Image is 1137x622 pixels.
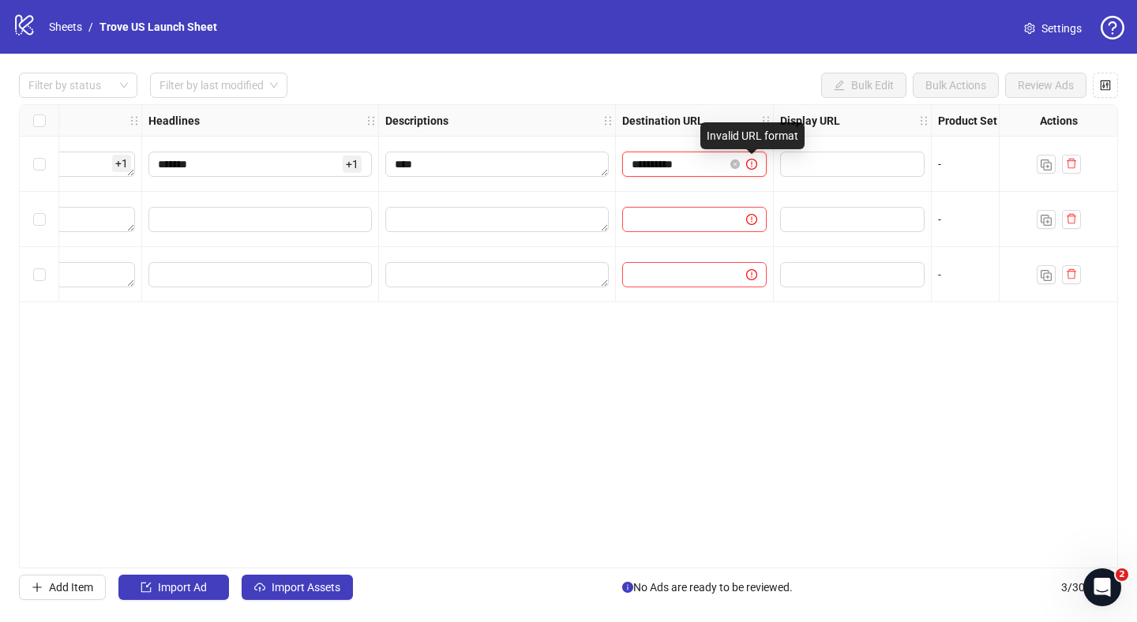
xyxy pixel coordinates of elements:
[622,582,633,593] span: info-circle
[46,18,85,36] a: Sheets
[1041,270,1052,281] img: Duplicate
[938,266,1083,283] div: -
[343,155,362,173] span: + 1
[1005,73,1086,98] button: Review Ads
[771,115,782,126] span: holder
[927,105,931,136] div: Resize Display URL column
[385,112,448,129] strong: Descriptions
[129,115,140,126] span: holder
[611,105,615,136] div: Resize Descriptions column
[1040,112,1078,129] strong: Actions
[148,112,200,129] strong: Headlines
[746,214,757,225] span: exclamation-circle
[140,115,151,126] span: holder
[1037,210,1056,229] button: Duplicate
[821,73,906,98] button: Bulk Edit
[1093,73,1118,98] button: Configure table settings
[20,137,59,192] div: Select row 1
[1041,215,1052,226] img: Duplicate
[254,582,265,593] span: cloud-upload
[1011,16,1094,41] a: Settings
[20,247,59,302] div: Select row 3
[158,581,207,594] span: Import Ad
[1061,579,1118,596] span: 3 / 300 items
[88,18,93,36] li: /
[118,575,229,600] button: Import Ad
[769,105,773,136] div: Resize Destination URL column
[385,262,609,287] div: Edit values
[242,575,353,600] button: Import Assets
[374,105,378,136] div: Resize Headlines column
[938,112,1010,129] strong: Product Set ID
[137,105,141,136] div: Resize Primary Texts column
[622,579,793,596] span: No Ads are ready to be reviewed.
[918,115,929,126] span: holder
[112,155,131,172] span: + 1
[938,155,1083,173] div: -
[929,115,940,126] span: holder
[272,581,340,594] span: Import Assets
[1041,159,1052,170] img: Duplicate
[1066,213,1077,224] span: delete
[622,112,704,129] strong: Destination URL
[746,159,757,170] span: exclamation-circle
[148,207,372,232] div: Edit values
[49,581,93,594] span: Add Item
[366,115,377,126] span: holder
[614,115,625,126] span: holder
[938,211,1083,228] div: -
[20,192,59,247] div: Select row 2
[1101,16,1124,39] span: question-circle
[1041,20,1082,37] span: Settings
[148,152,372,177] div: Edit values
[377,115,388,126] span: holder
[20,105,59,137] div: Select all rows
[1083,568,1121,606] iframe: Intercom live chat
[1037,265,1056,284] button: Duplicate
[1037,155,1056,174] button: Duplicate
[96,18,220,36] a: Trove US Launch Sheet
[1024,23,1035,34] span: setting
[141,582,152,593] span: import
[19,575,106,600] button: Add Item
[780,112,840,129] strong: Display URL
[1100,80,1111,91] span: control
[602,115,614,126] span: holder
[385,207,609,232] div: Edit values
[700,122,805,149] div: Invalid URL format
[1116,568,1128,581] span: 2
[1066,158,1077,169] span: delete
[730,159,740,169] button: close-circle
[760,115,771,126] span: holder
[1066,268,1077,279] span: delete
[746,269,757,280] span: exclamation-circle
[913,73,999,98] button: Bulk Actions
[32,582,43,593] span: plus
[385,152,609,177] div: Edit values
[148,262,372,287] div: Edit values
